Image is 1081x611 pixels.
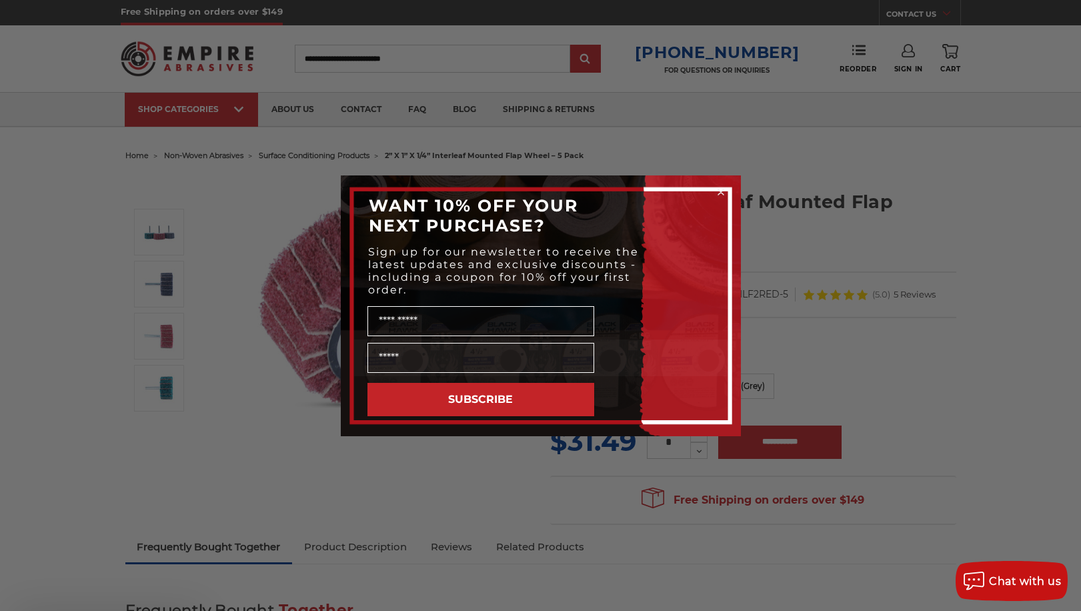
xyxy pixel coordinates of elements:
[367,343,594,373] input: Email
[367,383,594,416] button: SUBSCRIBE
[369,195,578,235] span: WANT 10% OFF YOUR NEXT PURCHASE?
[368,245,639,296] span: Sign up for our newsletter to receive the latest updates and exclusive discounts - including a co...
[714,185,728,199] button: Close dialog
[989,575,1061,588] span: Chat with us
[956,561,1068,601] button: Chat with us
